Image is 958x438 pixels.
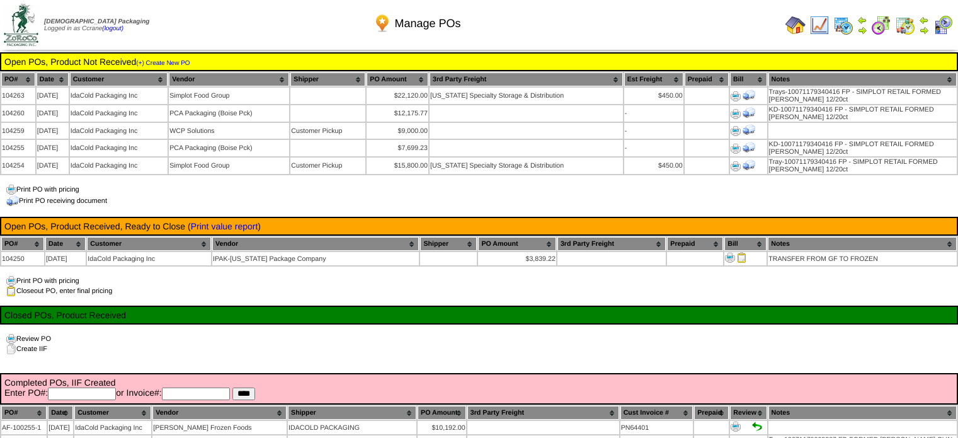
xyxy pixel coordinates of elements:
div: $9,000.00 [367,127,428,135]
th: Customer [74,406,151,420]
img: calendarprod.gif [833,15,853,35]
div: $15,800.00 [367,162,428,170]
td: 104250 [1,252,44,265]
th: PO Amount [418,406,466,420]
td: - [624,140,683,156]
th: Review [730,406,767,420]
td: 104259 [1,123,35,139]
form: Enter PO#: or Invoice#: [4,388,954,400]
th: Vendor [169,72,289,86]
th: 3rd Party Freight [430,72,623,86]
div: $450.00 [625,162,683,170]
img: arrowleft.gif [857,15,867,25]
td: IdaCold Packaging Inc [70,158,168,174]
td: PCA Packaging (Boise Pck) [169,105,289,122]
img: Close PO [737,253,747,263]
img: Print [725,253,735,263]
td: [DATE] [37,158,69,174]
img: Print [731,144,741,154]
td: [PERSON_NAME] Frozen Foods [152,421,287,434]
td: [DATE] [48,421,73,434]
div: $3,839.22 [479,255,555,263]
td: Simplot Food Group [169,158,289,174]
th: PO# [1,237,44,251]
th: Customer [70,72,168,86]
img: home.gif [785,15,806,35]
img: arrowleft.gif [919,15,929,25]
img: clone.gif [6,344,16,354]
td: KD-10071179340416 FP - SIMPLOT RETAIL FORMED [PERSON_NAME] 12/20ct [768,105,957,122]
img: Print Receiving Document [743,89,755,101]
td: 104263 [1,88,35,104]
td: Trays-10071179340416 FP - SIMPLOT RETAIL FORMED [PERSON_NAME] 12/20ct [768,88,957,104]
td: [US_STATE] Specialty Storage & Distribution [430,88,623,104]
td: TRANSFER FROM GF TO FROZEN [768,252,957,265]
td: PCA Packaging (Boise Pck) [169,140,289,156]
th: Shipper [290,72,365,86]
img: print.gif [6,334,16,344]
img: Print Receiving Document [743,159,755,171]
div: $12,175.77 [367,110,428,117]
th: Est Freight [624,72,683,86]
th: PO# [1,72,35,86]
span: [DEMOGRAPHIC_DATA] Packaging [44,18,149,25]
img: calendarblend.gif [871,15,891,35]
img: Print [731,91,741,101]
img: Print Receiving Document [743,124,755,136]
th: Cust Invoice # [620,406,693,420]
th: Notes [768,237,957,251]
td: AF-100255-1 [1,421,47,434]
span: Logged in as Ccrane [44,18,149,32]
td: [DATE] [37,88,69,104]
img: arrowright.gif [857,25,867,35]
td: PN64401 [620,421,693,434]
td: [US_STATE] Specialty Storage & Distribution [430,158,623,174]
th: Vendor [152,406,287,420]
img: Print Receiving Document [743,107,755,119]
th: PO Amount [478,237,556,251]
th: Notes [768,406,957,420]
span: Manage POs [394,17,460,30]
td: 104254 [1,158,35,174]
td: 104260 [1,105,35,122]
td: Simplot Food Group [169,88,289,104]
img: truck.png [6,195,19,207]
a: (logout) [102,25,123,32]
img: Print Receiving Document [743,141,755,154]
td: IdaCold Packaging Inc [70,105,168,122]
img: Print [731,109,741,119]
th: Bill [724,237,767,251]
div: $22,120.00 [367,92,428,100]
th: Prepaid [667,237,723,251]
td: KD-10071179340416 FP - SIMPLOT RETAIL FORMED [PERSON_NAME] 12/20ct [768,140,957,156]
th: Bill [730,72,767,86]
td: [DATE] [37,123,69,139]
img: calendarinout.gif [895,15,915,35]
td: Tray-10071179340416 FP - SIMPLOT RETAIL FORMED [PERSON_NAME] 12/20ct [768,158,957,174]
td: WCP Solutions [169,123,289,139]
td: IdaCold Packaging Inc [87,252,211,265]
td: Customer Pickup [290,158,365,174]
img: Print [731,422,741,432]
img: arrowright.gif [919,25,929,35]
td: [DATE] [45,252,86,265]
td: IdaCold Packaging Inc [70,123,168,139]
img: print.gif [6,185,16,195]
a: (+) Create New PO [136,60,190,67]
th: Date [48,406,73,420]
img: Print [731,161,741,171]
th: Date [45,237,86,251]
td: - [624,105,683,122]
td: [DATE] [37,140,69,156]
th: PO# [1,406,47,420]
div: $450.00 [625,92,683,100]
td: IdaCold Packaging Inc [74,421,151,434]
img: line_graph.gif [809,15,830,35]
td: Completed POs, IIF Created [4,377,954,401]
th: Notes [768,72,957,86]
td: - [624,123,683,139]
th: Shipper [288,406,416,420]
th: 3rd Party Freight [557,237,666,251]
th: Vendor [212,237,419,251]
td: 104255 [1,140,35,156]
